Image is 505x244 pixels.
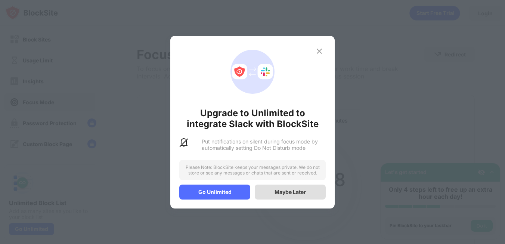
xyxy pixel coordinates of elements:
[226,45,279,99] div: animation
[275,189,306,195] div: Maybe Later
[179,108,326,129] div: Upgrade to Unlimited to integrate Slack with BlockSite
[179,138,188,147] img: slack-dnd-notifications.svg
[315,47,324,56] img: x-button.svg
[179,160,326,180] div: Please Note: BlockSite keeps your messages private. We do not store or see any messages or chats ...
[179,185,250,200] div: Go Unlimited
[202,138,326,151] div: Put notifications on silent during focus mode by automatically setting Do Not Disturb mode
